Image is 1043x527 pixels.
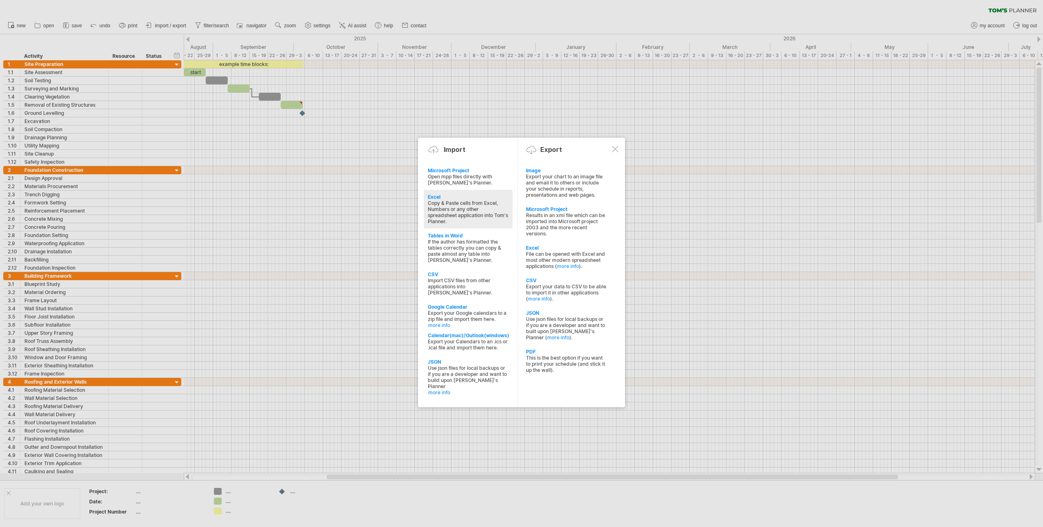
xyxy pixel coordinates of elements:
[557,263,579,269] a: more info
[526,283,607,302] div: Export your data to CSV to be able to import it in other applications ( ).
[526,251,607,269] div: File can be opened with Excel and most other modern spreadsheet applications ( ).
[526,212,607,237] div: Results in an xml file which can be imported into Microsoft project 2003 and the more recent vers...
[428,389,509,395] a: more info
[526,349,607,355] div: PDF
[428,200,508,224] div: Copy & Paste cells from Excel, Numbers or any other spreadsheet application into Tom's Planner.
[428,322,509,328] a: more info
[526,167,607,173] div: Image
[547,334,569,340] a: more info
[526,316,607,340] div: Use json files for local backups or if you are a developer and want to built upon [PERSON_NAME]'s...
[526,173,607,198] div: Export your chart to an image file and email it to others or include your schedule in reports, pr...
[526,245,607,251] div: Excel
[526,355,607,373] div: This is the best option if you want to print your schedule (and stick it up the wall).
[444,145,465,154] div: Import
[428,194,508,200] div: Excel
[528,296,550,302] a: more info
[428,239,508,263] div: If the author has formatted the tables correctly you can copy & paste almost any table into [PERS...
[526,206,607,212] div: Microsoft Project
[526,277,607,283] div: CSV
[540,145,562,154] div: Export
[428,233,508,239] div: Tables in Word
[526,310,607,316] div: JSON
